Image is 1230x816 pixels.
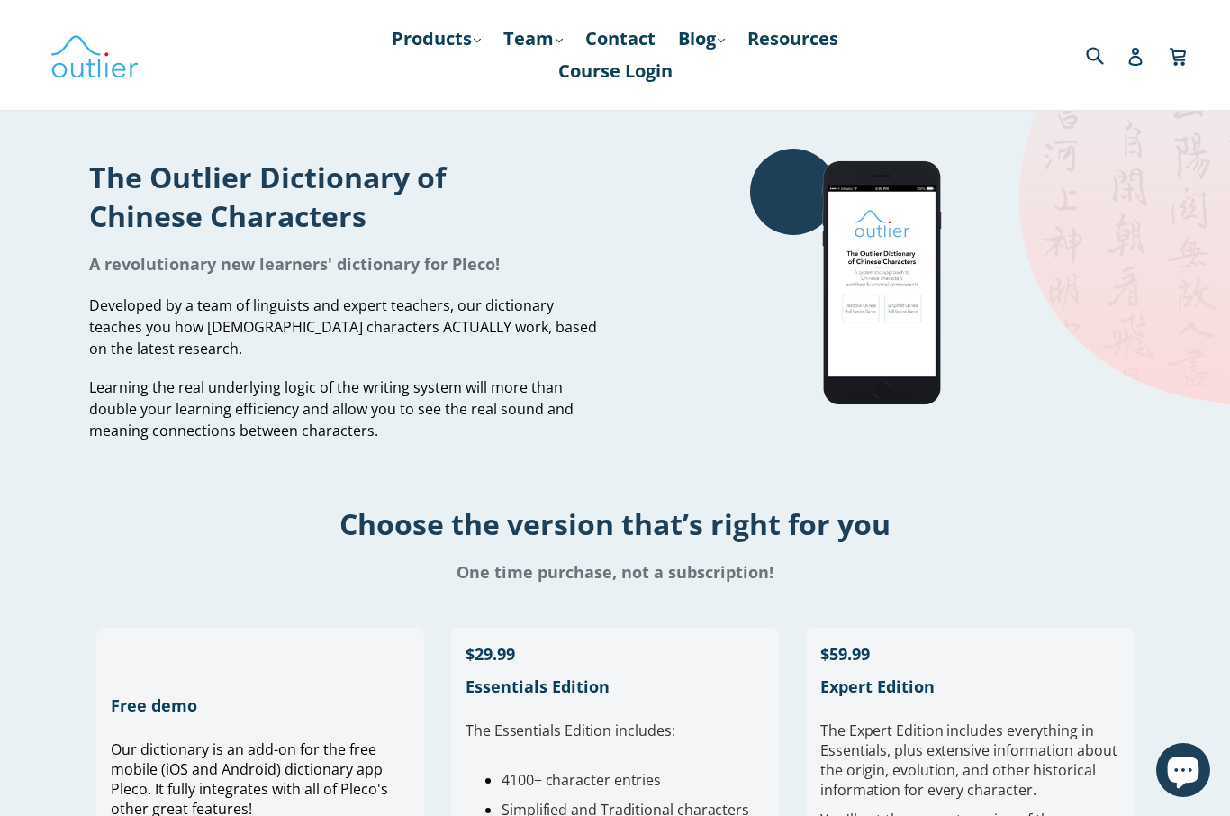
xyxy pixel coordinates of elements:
span: The Expert Edition includes e [820,721,1015,740]
h1: The Outlier Dictionary of Chinese Characters [89,158,601,235]
a: Blog [669,23,734,55]
span: $29.99 [466,643,515,665]
a: Course Login [549,55,682,87]
inbox-online-store-chat: Shopify online store chat [1151,743,1216,802]
h1: A revolutionary new learners' dictionary for Pleco! [89,253,601,275]
a: Team [494,23,572,55]
a: Products [383,23,490,55]
span: The Essentials Edition includes: [466,721,674,740]
a: Resources [738,23,847,55]
h1: Essentials Edition [466,675,764,697]
input: Search [1081,36,1131,73]
span: verything in Essentials, plus extensive information about the origin, evolution, and other histor... [820,721,1117,800]
span: 4100+ character entries [502,770,661,790]
span: Developed by a team of linguists and expert teachers, our dictionary teaches you how [DEMOGRAPHIC... [89,295,597,358]
h1: Expert Edition [820,675,1119,697]
span: $59.99 [820,643,870,665]
img: Outlier Linguistics [50,29,140,81]
span: Learning the real underlying logic of the writing system will more than double your learning effi... [89,377,574,440]
a: Contact [576,23,665,55]
h1: Free demo [111,694,410,716]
